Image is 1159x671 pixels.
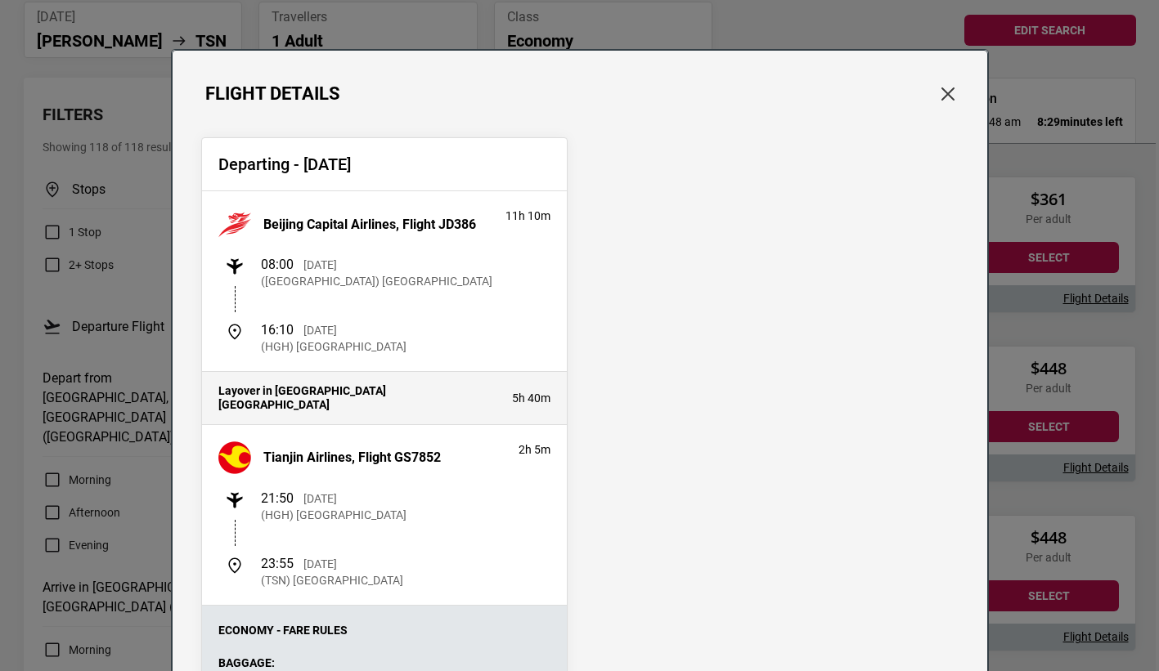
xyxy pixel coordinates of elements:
[263,450,441,465] h3: Tianjin Airlines, Flight GS7852
[261,507,407,523] p: (HGH) [GEOGRAPHIC_DATA]
[303,556,337,572] p: [DATE]
[261,322,294,338] span: 16:10
[512,390,550,406] p: 5h 40m
[303,257,337,273] p: [DATE]
[218,656,275,669] strong: Baggage:
[261,556,294,571] span: 23:55
[261,257,294,272] span: 08:00
[261,273,492,289] p: ([GEOGRAPHIC_DATA]) [GEOGRAPHIC_DATA]
[263,217,476,232] h3: Beijing Capital Airlines, Flight JD386
[505,208,550,224] p: 11h 10m
[205,83,340,105] h1: Flight Details
[218,441,251,474] img: Tianjin Airlines
[261,572,403,588] p: (TSN) [GEOGRAPHIC_DATA]
[218,384,496,412] h4: Layover in [GEOGRAPHIC_DATA] [GEOGRAPHIC_DATA]
[303,490,337,507] p: [DATE]
[519,441,550,458] p: 2h 5m
[937,83,959,105] button: Close
[261,490,294,506] span: 21:50
[218,154,550,174] h2: Departing - [DATE]
[261,338,407,355] p: (HGH) [GEOGRAPHIC_DATA]
[218,622,550,638] p: Economy - Fare Rules
[218,208,251,240] img: Beijing Capital Airlines
[303,322,337,338] p: [DATE]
